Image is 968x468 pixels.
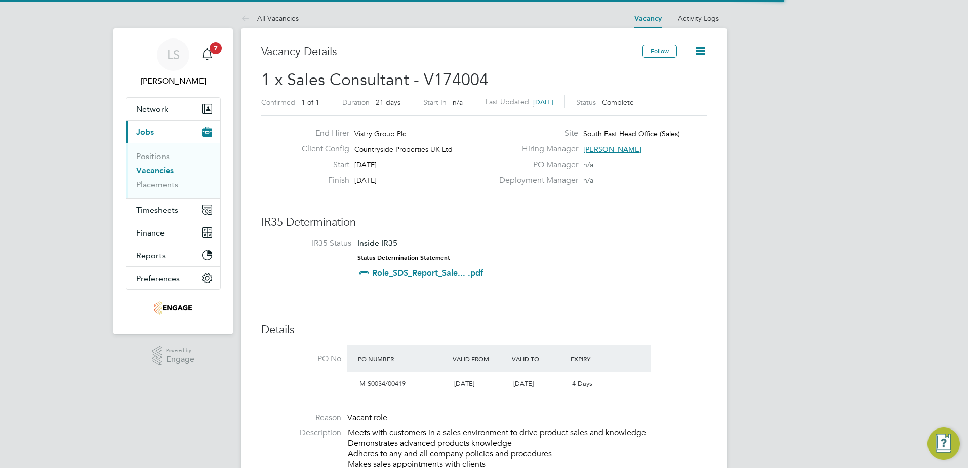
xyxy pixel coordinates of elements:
[493,144,578,154] label: Hiring Manager
[136,274,180,283] span: Preferences
[634,14,662,23] a: Vacancy
[572,379,592,388] span: 4 Days
[357,254,450,261] strong: Status Determination Statement
[166,355,194,364] span: Engage
[357,238,397,248] span: Inside IR35
[493,128,578,139] label: Site
[354,145,453,154] span: Countryside Properties UK Ltd
[136,127,154,137] span: Jobs
[210,42,222,54] span: 7
[372,268,483,278] a: Role_SDS_Report_Sale... .pdf
[294,160,349,170] label: Start
[136,205,178,215] span: Timesheets
[261,70,489,90] span: 1 x Sales Consultant - V174004
[583,145,641,154] span: [PERSON_NAME]
[347,413,387,423] span: Vacant role
[423,98,447,107] label: Start In
[261,215,707,230] h3: IR35 Determination
[355,349,450,368] div: PO Number
[533,98,553,106] span: [DATE]
[493,160,578,170] label: PO Manager
[126,38,221,87] a: LS[PERSON_NAME]
[294,128,349,139] label: End Hirer
[152,346,195,366] a: Powered byEngage
[453,98,463,107] span: n/a
[642,45,677,58] button: Follow
[927,427,960,460] button: Engage Resource Center
[126,221,220,244] button: Finance
[294,144,349,154] label: Client Config
[126,244,220,266] button: Reports
[197,38,217,71] a: 7
[359,379,406,388] span: M-S0034/00419
[294,175,349,186] label: Finish
[154,300,192,316] img: teamresourcing-logo-retina.png
[126,267,220,289] button: Preferences
[271,238,351,249] label: IR35 Status
[568,349,627,368] div: Expiry
[583,129,680,138] span: South East Head Office (Sales)
[583,176,593,185] span: n/a
[376,98,400,107] span: 21 days
[301,98,319,107] span: 1 of 1
[136,251,166,260] span: Reports
[126,300,221,316] a: Go to home page
[261,354,341,364] label: PO No
[261,98,295,107] label: Confirmed
[454,379,474,388] span: [DATE]
[136,228,165,238] span: Finance
[136,166,174,175] a: Vacancies
[136,151,170,161] a: Positions
[166,346,194,355] span: Powered by
[167,48,180,61] span: LS
[602,98,634,107] span: Complete
[261,413,341,423] label: Reason
[342,98,370,107] label: Duration
[678,14,719,23] a: Activity Logs
[126,143,220,198] div: Jobs
[583,160,593,169] span: n/a
[493,175,578,186] label: Deployment Manager
[136,180,178,189] a: Placements
[354,160,377,169] span: [DATE]
[486,97,529,106] label: Last Updated
[513,379,534,388] span: [DATE]
[509,349,569,368] div: Valid To
[576,98,596,107] label: Status
[126,75,221,87] span: Leylan Saad
[126,98,220,120] button: Network
[354,176,377,185] span: [DATE]
[450,349,509,368] div: Valid From
[261,323,707,337] h3: Details
[113,28,233,334] nav: Main navigation
[126,121,220,143] button: Jobs
[126,199,220,221] button: Timesheets
[261,427,341,438] label: Description
[261,45,642,59] h3: Vacancy Details
[136,104,168,114] span: Network
[241,14,299,23] a: All Vacancies
[354,129,406,138] span: Vistry Group Plc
